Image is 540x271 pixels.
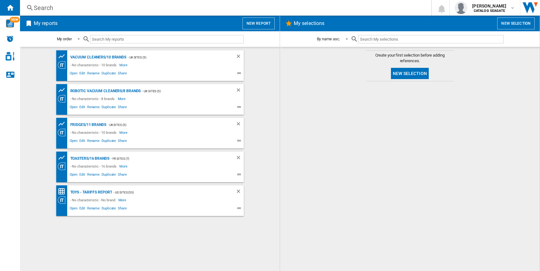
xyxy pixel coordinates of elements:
[58,129,69,136] div: Category View
[58,188,69,195] div: Price Matrix
[86,172,101,179] span: Rename
[69,95,118,103] div: - No characteristic - 8 brands
[69,129,120,136] div: - No characteristic - 10 brands
[236,53,244,61] div: Delete
[141,87,223,95] div: - UK Sites (5)
[117,172,128,179] span: Share
[69,70,79,78] span: Open
[126,53,223,61] div: - UK Sites (5)
[69,172,79,179] span: Open
[236,188,244,196] div: Delete
[57,37,72,41] div: My order
[118,196,127,204] span: More
[6,19,14,28] img: wise-card.svg
[317,37,340,41] div: By name asc.
[58,95,69,103] div: Category View
[242,18,275,29] button: New report
[10,17,20,23] span: NEW
[101,172,117,179] span: Duplicate
[90,35,244,43] input: Search My reports
[119,163,128,170] span: More
[358,35,503,43] input: Search My selections
[86,104,101,112] span: Rename
[101,104,117,112] span: Duplicate
[119,129,128,136] span: More
[69,196,118,204] div: - No characteristic - No brand
[58,196,69,204] div: Category View
[78,70,86,78] span: Edit
[101,70,117,78] span: Duplicate
[391,68,429,79] button: New selection
[106,121,223,129] div: - UK Sites (5)
[101,138,117,145] span: Duplicate
[101,205,117,213] span: Duplicate
[34,3,415,12] div: Search
[69,61,120,69] div: - No characteristic - 10 brands
[112,188,223,196] div: - US sites (53)
[497,18,535,29] button: New selection
[118,95,127,103] span: More
[69,53,127,61] div: Vacuum cleaners/10 brands
[69,155,109,163] div: Toasters/16 brands
[86,138,101,145] span: Rename
[472,3,506,9] span: [PERSON_NAME]
[69,138,79,145] span: Open
[58,154,69,162] div: Prices and No. offers by brand graph
[6,52,14,61] img: cosmetic-logo.svg
[69,121,106,129] div: Fridges/11 brands
[58,163,69,170] div: Category View
[117,205,128,213] span: Share
[117,104,128,112] span: Share
[474,9,505,13] b: CATALOG SEAGATE
[236,87,244,95] div: Delete
[69,163,120,170] div: - No characteristic - 16 brands
[86,205,101,213] span: Rename
[58,86,69,94] div: Prices and No. offers by brand graph
[109,155,223,163] div: - FR Sites (7)
[58,61,69,69] div: Category View
[236,155,244,163] div: Delete
[117,138,128,145] span: Share
[6,35,14,43] img: alerts-logo.svg
[58,120,69,128] div: Prices and No. offers by retailer graph
[69,104,79,112] span: Open
[32,18,59,29] h2: My reports
[78,104,86,112] span: Edit
[69,188,112,196] div: Toys - Tariffs report
[86,70,101,78] span: Rename
[117,70,128,78] span: Share
[69,205,79,213] span: Open
[58,53,69,60] div: Prices and No. offers by brand graph
[69,87,141,95] div: Robotic vacuum cleaners/8 brands
[78,205,86,213] span: Edit
[455,2,467,14] img: profile.jpg
[236,121,244,129] div: Delete
[78,172,86,179] span: Edit
[292,18,326,29] h2: My selections
[366,53,454,64] span: Create your first selection before adding references.
[119,61,128,69] span: More
[78,138,86,145] span: Edit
